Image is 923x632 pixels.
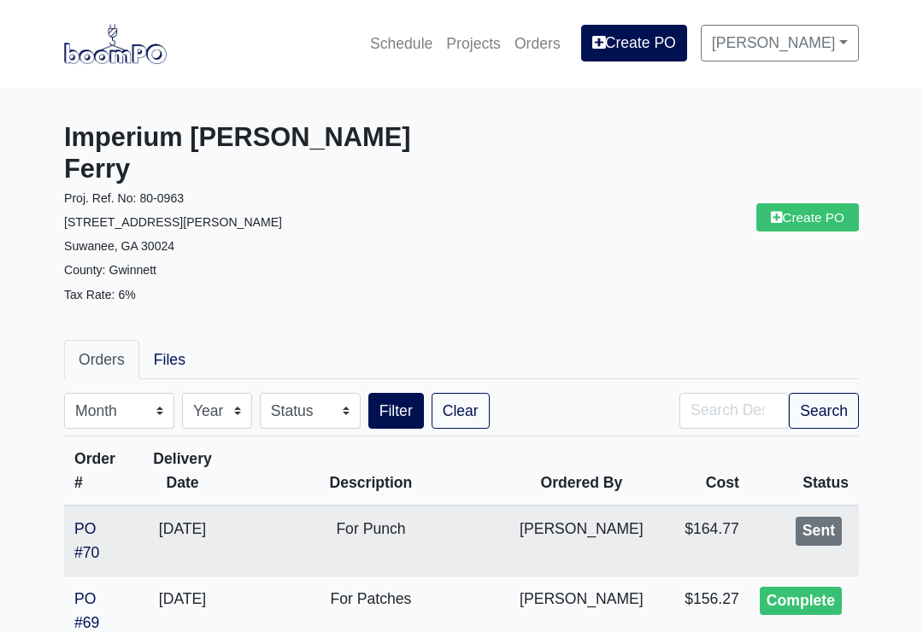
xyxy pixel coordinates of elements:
small: [STREET_ADDRESS][PERSON_NAME] [64,215,282,229]
a: PO #69 [74,590,99,631]
button: Filter [368,393,424,429]
td: [DATE] [132,506,232,576]
a: Create PO [756,203,859,231]
a: Orders [508,25,567,62]
th: Cost [654,436,750,506]
div: Sent [796,517,842,546]
button: Search [789,393,859,429]
small: County: Gwinnett [64,263,156,277]
a: PO #70 [74,520,99,561]
th: Delivery Date [132,436,232,506]
a: Orders [64,340,139,379]
a: Clear [432,393,490,429]
th: Order # [64,436,132,506]
img: boomPO [64,24,167,63]
td: For Punch [232,506,509,576]
div: Complete [760,587,842,616]
th: Ordered By [509,436,654,506]
a: [PERSON_NAME] [701,25,859,61]
a: Create PO [581,25,687,61]
small: Proj. Ref. No: 80-0963 [64,191,184,205]
input: Search [679,393,789,429]
small: Suwanee, GA 30024 [64,239,174,253]
td: $164.77 [654,506,750,576]
td: [PERSON_NAME] [509,506,654,576]
a: Schedule [363,25,439,62]
h3: Imperium [PERSON_NAME] Ferry [64,122,449,185]
small: Tax Rate: 6% [64,288,136,301]
th: Status [750,436,859,506]
a: Files [139,340,200,379]
a: Projects [439,25,508,62]
th: Description [232,436,509,506]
